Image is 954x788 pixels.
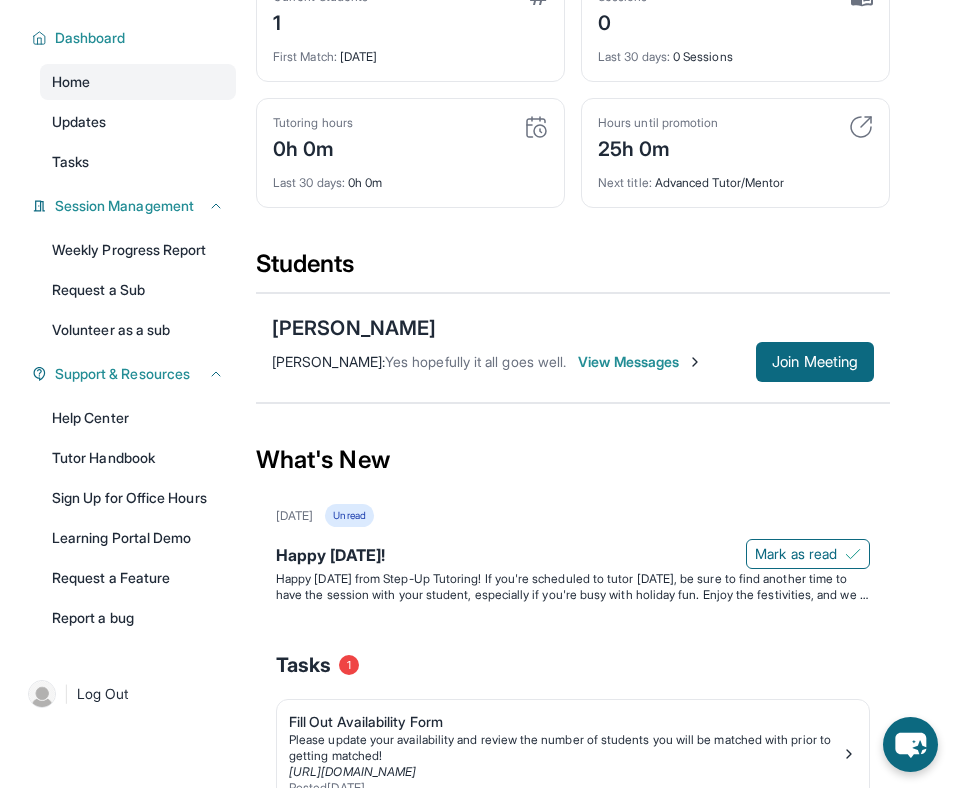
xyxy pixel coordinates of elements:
a: Sign Up for Office Hours [40,480,236,516]
img: user-img [28,680,56,708]
a: Updates [40,104,236,140]
span: Tasks [276,651,331,679]
a: Home [40,64,236,100]
span: Next title : [598,175,652,190]
span: | [64,682,69,706]
span: Last 30 days : [273,175,345,190]
div: 0h 0m [273,131,353,163]
div: 0 [598,5,648,37]
span: Home [52,72,90,92]
div: [PERSON_NAME] [272,314,436,342]
span: Updates [52,112,107,132]
a: Weekly Progress Report [40,232,236,268]
span: Support & Resources [55,364,190,384]
span: Mark as read [755,544,837,564]
div: Unread [325,504,373,527]
span: [PERSON_NAME] : [272,353,385,370]
span: Log Out [77,684,129,704]
a: Report a bug [40,600,236,636]
button: chat-button [883,717,938,772]
div: 0h 0m [273,163,548,191]
button: Support & Resources [47,364,224,384]
div: Tutoring hours [273,115,353,131]
a: Tutor Handbook [40,440,236,476]
span: Tasks [52,152,89,172]
div: What's New [256,416,890,504]
button: Join Meeting [756,342,874,382]
div: 0 Sessions [598,37,873,65]
span: 1 [339,655,359,675]
div: [DATE] [273,37,548,65]
span: View Messages [578,352,703,372]
button: Mark as read [746,539,870,569]
a: Request a Feature [40,560,236,596]
span: First Match : [273,49,337,64]
span: Yes hopefully it all goes well. [385,353,566,370]
div: Hours until promotion [598,115,718,131]
button: Session Management [47,196,224,216]
img: Mark as read [845,546,861,562]
a: Learning Portal Demo [40,520,236,556]
a: Volunteer as a sub [40,312,236,348]
span: Last 30 days : [598,49,670,64]
div: Students [256,248,890,292]
div: Advanced Tutor/Mentor [598,163,873,191]
img: card [524,115,548,139]
div: 1 [273,5,368,37]
div: Happy [DATE]! [276,543,870,571]
a: Request a Sub [40,272,236,308]
img: card [849,115,873,139]
p: Happy [DATE] from Step-Up Tutoring! If you're scheduled to tutor [DATE], be sure to find another ... [276,571,870,603]
div: Fill Out Availability Form [289,712,841,732]
span: Session Management [55,196,194,216]
span: Dashboard [55,28,126,48]
a: [URL][DOMAIN_NAME] [289,764,416,779]
a: |Log Out [20,672,236,716]
div: 25h 0m [598,131,718,163]
div: [DATE] [276,508,313,524]
a: Help Center [40,400,236,436]
button: Dashboard [47,28,224,48]
div: Please update your availability and review the number of students you will be matched with prior ... [289,732,841,764]
span: Join Meeting [772,356,858,368]
a: Tasks [40,144,236,180]
img: Chevron-Right [687,354,703,370]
